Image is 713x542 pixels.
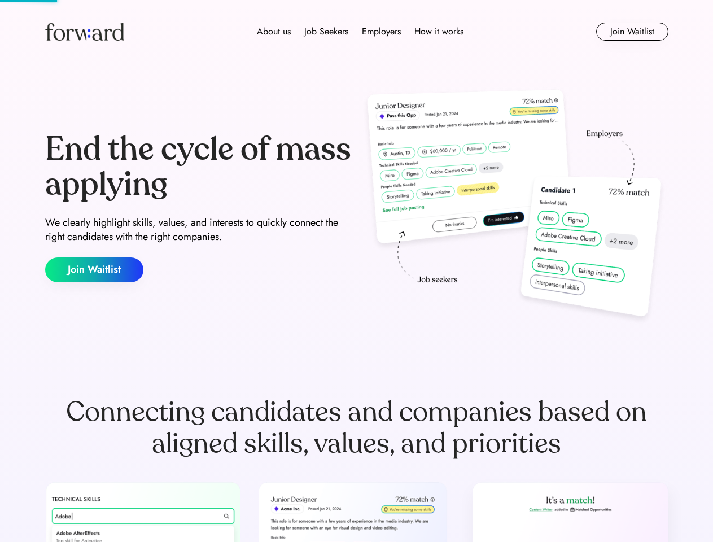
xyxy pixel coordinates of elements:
div: End the cycle of mass applying [45,132,352,202]
img: hero-image.png [361,86,668,329]
button: Join Waitlist [596,23,668,41]
div: Connecting candidates and companies based on aligned skills, values, and priorities [45,396,668,460]
img: Forward logo [45,23,124,41]
div: How it works [414,25,463,38]
div: Employers [362,25,401,38]
div: About us [257,25,291,38]
button: Join Waitlist [45,257,143,282]
div: We clearly highlight skills, values, and interests to quickly connect the right candidates with t... [45,216,352,244]
div: Job Seekers [304,25,348,38]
